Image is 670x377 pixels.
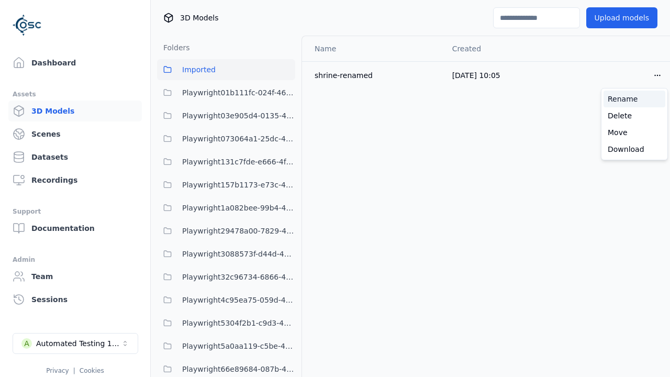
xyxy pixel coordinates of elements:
a: Download [604,141,665,158]
a: Delete [604,107,665,124]
a: Move [604,124,665,141]
a: Rename [604,91,665,107]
